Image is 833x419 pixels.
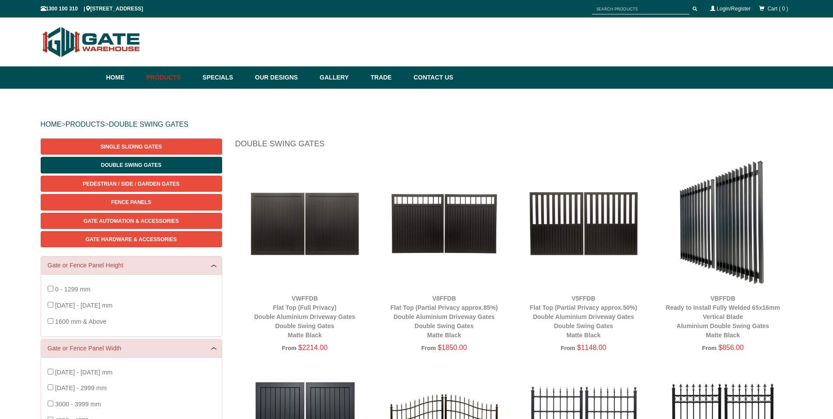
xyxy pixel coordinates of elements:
img: V5FFDB - Flat Top (Partial Privacy approx.50%) - Double Aluminium Driveway Gates - Double Swing G... [518,158,649,289]
span: [DATE] - [DATE] mm [55,302,112,309]
a: Gate or Fence Panel Height [48,261,215,270]
a: Our Designs [251,66,315,89]
span: 1300 100 310 | [STREET_ADDRESS] [41,6,143,12]
span: 1600 mm & Above [55,318,107,325]
a: Trade [366,66,409,89]
span: From [561,345,575,351]
a: Contact Us [409,66,453,89]
a: Double Swing Gates [41,157,222,173]
span: Pedestrian / Side / Garden Gates [83,181,179,187]
a: Home [106,66,142,89]
img: VBFFDB - Ready to Install Fully Welded 65x16mm Vertical Blade - Aluminium Double Swing Gates - Ma... [658,158,788,289]
a: PRODUCTS [66,121,105,128]
span: [DATE] - [DATE] mm [55,369,112,376]
img: Gate Warehouse [41,22,143,62]
span: Gate Hardware & Accessories [86,236,177,242]
h1: Double Swing Gates [235,139,793,154]
span: [DATE] - 2999 mm [55,384,107,391]
a: VWFFDBFlat Top (Full Privacy)Double Aluminium Driveway GatesDouble Swing GatesMatte Black [254,295,355,339]
img: VWFFDB - Flat Top (Full Privacy) - Double Aluminium Driveway Gates - Double Swing Gates - Matte B... [240,158,370,289]
span: $1148.00 [577,344,606,351]
a: Specials [198,66,251,89]
a: HOME [41,121,62,128]
span: Gate Automation & Accessories [84,218,179,224]
span: Cart ( 0 ) [767,6,788,12]
a: Fence Panels [41,194,222,210]
span: Single Sliding Gates [101,144,162,150]
span: From [702,345,716,351]
a: Gate or Fence Panel Width [48,344,215,353]
a: Gate Automation & Accessories [41,213,222,229]
img: V8FFDB - Flat Top (Partial Privacy approx.85%) - Double Aluminium Driveway Gates - Double Swing G... [379,158,509,289]
a: Single Sliding Gates [41,139,222,155]
div: > > [41,111,793,139]
span: Double Swing Gates [101,162,161,168]
span: 3000 - 3999 mm [55,401,101,408]
a: DOUBLE SWING GATES [109,121,188,128]
span: From [421,345,436,351]
span: 0 - 1299 mm [55,286,91,293]
a: Gallery [315,66,366,89]
a: Login/Register [717,6,750,12]
span: $2214.00 [298,344,328,351]
a: VBFFDBReady to Install Fully Welded 65x16mm Vertical BladeAluminium Double Swing GatesMatte Black [666,295,780,339]
a: V8FFDBFlat Top (Partial Privacy approx.85%)Double Aluminium Driveway GatesDouble Swing GatesMatte... [390,295,498,339]
input: SEARCH PRODUCTS [592,3,690,14]
span: From [282,345,296,351]
span: Fence Panels [111,199,151,205]
a: V5FFDBFlat Top (Partial Privacy approx.50%)Double Aluminium Driveway GatesDouble Swing GatesMatte... [530,295,638,339]
a: Products [142,66,199,89]
a: Gate Hardware & Accessories [41,231,222,247]
span: $856.00 [718,344,744,351]
a: Pedestrian / Side / Garden Gates [41,176,222,192]
span: $1850.00 [438,344,467,351]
